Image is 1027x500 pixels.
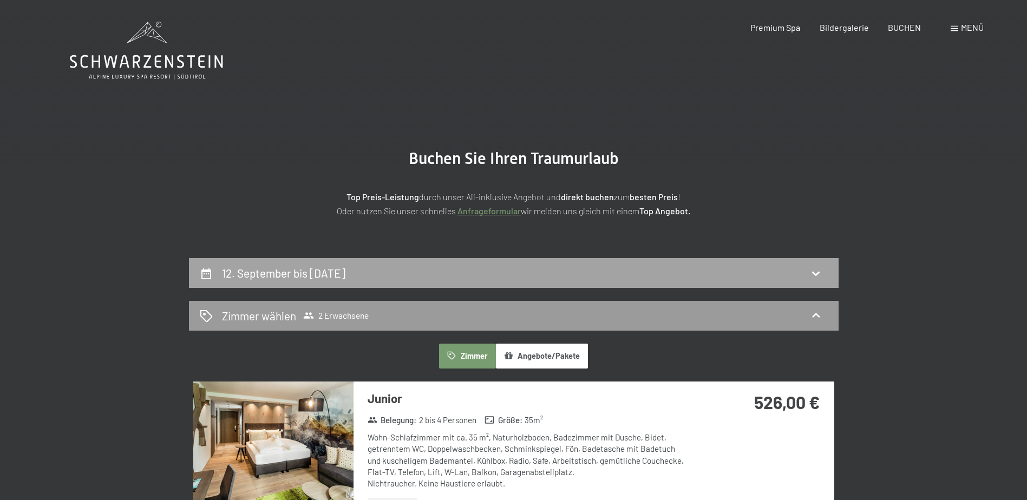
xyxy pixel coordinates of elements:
[368,390,690,407] h3: Junior
[368,432,690,489] div: Wohn-Schlafzimmer mit ca. 35 m², Naturholzboden, Badezimmer mit Dusche, Bidet, getrenntem WC, Dop...
[457,206,521,216] a: Anfrageformular
[409,149,619,168] span: Buchen Sie Ihren Traumurlaub
[243,190,784,218] p: durch unser All-inklusive Angebot und zum ! Oder nutzen Sie unser schnelles wir melden uns gleich...
[630,192,678,202] strong: besten Preis
[754,392,820,412] strong: 526,00 €
[368,415,417,426] strong: Belegung :
[496,344,588,369] button: Angebote/Pakete
[303,310,369,321] span: 2 Erwachsene
[750,22,800,32] a: Premium Spa
[346,192,419,202] strong: Top Preis-Leistung
[820,22,869,32] a: Bildergalerie
[222,266,345,280] h2: 12. September bis [DATE]
[485,415,522,426] strong: Größe :
[439,344,495,369] button: Zimmer
[888,22,921,32] a: BUCHEN
[639,206,690,216] strong: Top Angebot.
[419,415,476,426] span: 2 bis 4 Personen
[525,415,543,426] span: 35 m²
[222,308,296,324] h2: Zimmer wählen
[961,22,984,32] span: Menü
[561,192,614,202] strong: direkt buchen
